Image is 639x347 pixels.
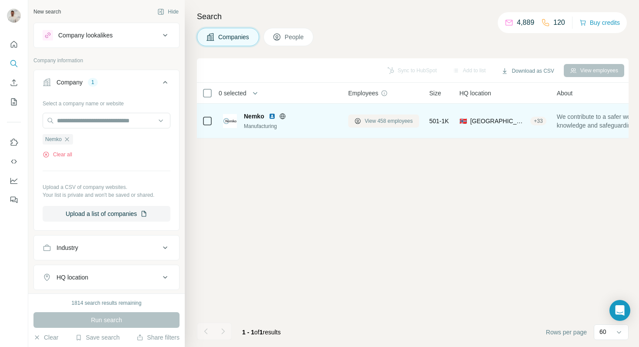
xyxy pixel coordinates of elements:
[34,25,179,46] button: Company lookalikes
[7,75,21,91] button: Enrich CSV
[34,267,179,288] button: HQ location
[7,37,21,52] button: Quick start
[197,10,629,23] h4: Search
[609,300,630,321] div: Open Intercom Messenger
[223,114,237,128] img: Logo of Nemko
[242,329,281,336] span: results
[599,327,606,336] p: 60
[219,89,246,98] span: 0 selected
[495,64,560,77] button: Download as CSV
[7,154,21,169] button: Use Surfe API
[285,33,305,41] span: People
[218,33,250,41] span: Companies
[75,333,120,342] button: Save search
[57,78,83,87] div: Company
[7,94,21,110] button: My lists
[72,299,142,307] div: 1814 search results remaining
[45,135,62,143] span: Nemko
[151,5,185,18] button: Hide
[7,173,21,189] button: Dashboard
[459,117,467,125] span: 🇳🇴
[7,9,21,23] img: Avatar
[88,78,98,86] div: 1
[244,112,264,121] span: Nemko
[136,333,180,342] button: Share filters
[43,151,72,158] button: Clear all
[365,117,413,125] span: View 458 employees
[470,117,527,125] span: [GEOGRAPHIC_DATA], [GEOGRAPHIC_DATA]
[58,31,113,40] div: Company lookalikes
[429,89,441,98] span: Size
[43,206,170,222] button: Upload a list of companies
[459,89,491,98] span: HQ location
[7,135,21,150] button: Use Surfe on LinkedIn
[43,183,170,191] p: Upload a CSV of company websites.
[546,328,587,337] span: Rows per page
[517,17,534,28] p: 4,889
[33,8,61,16] div: New search
[7,56,21,71] button: Search
[244,122,338,130] div: Manufacturing
[33,333,58,342] button: Clear
[260,329,263,336] span: 1
[254,329,260,336] span: of
[34,237,179,258] button: Industry
[57,243,78,252] div: Industry
[429,117,449,125] span: 501-1K
[43,96,170,108] div: Select a company name or website
[530,117,546,125] div: + 33
[57,273,88,282] div: HQ location
[7,192,21,208] button: Feedback
[579,17,620,29] button: Buy credits
[553,17,565,28] p: 120
[33,57,180,64] p: Company information
[557,89,573,98] span: About
[348,89,378,98] span: Employees
[348,115,419,128] button: View 458 employees
[242,329,254,336] span: 1 - 1
[43,191,170,199] p: Your list is private and won't be saved or shared.
[269,113,276,120] img: LinkedIn logo
[34,72,179,96] button: Company1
